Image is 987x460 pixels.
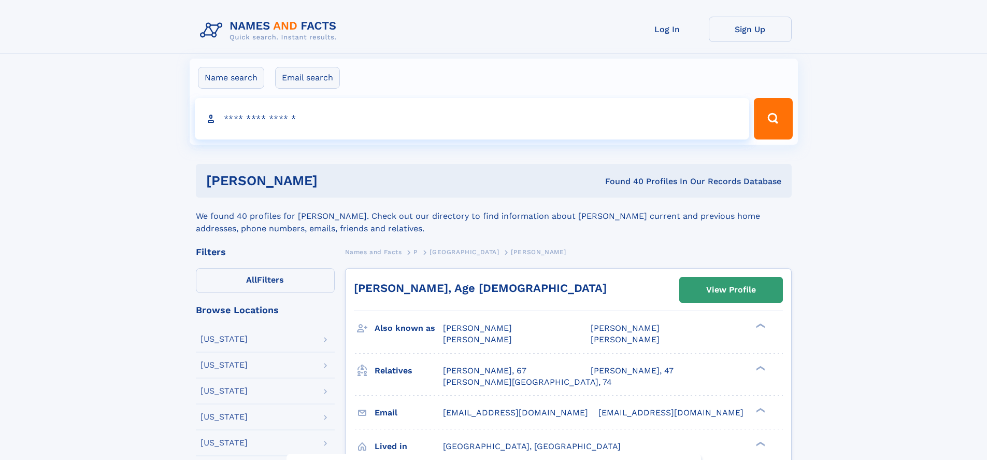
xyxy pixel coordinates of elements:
[680,277,782,302] a: View Profile
[591,334,660,344] span: [PERSON_NAME]
[709,17,792,42] a: Sign Up
[430,248,499,256] span: [GEOGRAPHIC_DATA]
[196,268,335,293] label: Filters
[201,361,248,369] div: [US_STATE]
[198,67,264,89] label: Name search
[246,275,257,285] span: All
[201,335,248,343] div: [US_STATE]
[375,362,443,380] h3: Relatives
[461,176,781,187] div: Found 40 Profiles In Our Records Database
[443,365,526,377] a: [PERSON_NAME], 67
[598,408,743,417] span: [EMAIL_ADDRESS][DOMAIN_NAME]
[511,248,566,256] span: [PERSON_NAME]
[201,413,248,421] div: [US_STATE]
[753,365,766,371] div: ❯
[591,323,660,333] span: [PERSON_NAME]
[206,174,462,187] h1: [PERSON_NAME]
[375,319,443,337] h3: Also known as
[196,198,792,235] div: We found 40 profiles for [PERSON_NAME]. Check out our directory to find information about [PERSON...
[275,67,340,89] label: Email search
[443,377,612,388] a: [PERSON_NAME][GEOGRAPHIC_DATA], 74
[626,17,709,42] a: Log In
[375,438,443,455] h3: Lived in
[196,17,345,45] img: Logo Names and Facts
[443,408,588,417] span: [EMAIL_ADDRESS][DOMAIN_NAME]
[706,278,756,302] div: View Profile
[413,248,418,256] span: P
[196,247,335,257] div: Filters
[591,365,674,377] a: [PERSON_NAME], 47
[753,440,766,447] div: ❯
[195,98,750,140] input: search input
[443,334,512,344] span: [PERSON_NAME]
[443,323,512,333] span: [PERSON_NAME]
[754,98,792,140] button: Search Button
[345,245,402,258] a: Names and Facts
[201,439,248,447] div: [US_STATE]
[375,404,443,422] h3: Email
[443,441,621,451] span: [GEOGRAPHIC_DATA], [GEOGRAPHIC_DATA]
[201,387,248,395] div: [US_STATE]
[430,245,499,258] a: [GEOGRAPHIC_DATA]
[753,323,766,329] div: ❯
[196,305,335,315] div: Browse Locations
[753,407,766,413] div: ❯
[354,282,607,295] a: [PERSON_NAME], Age [DEMOGRAPHIC_DATA]
[413,245,418,258] a: P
